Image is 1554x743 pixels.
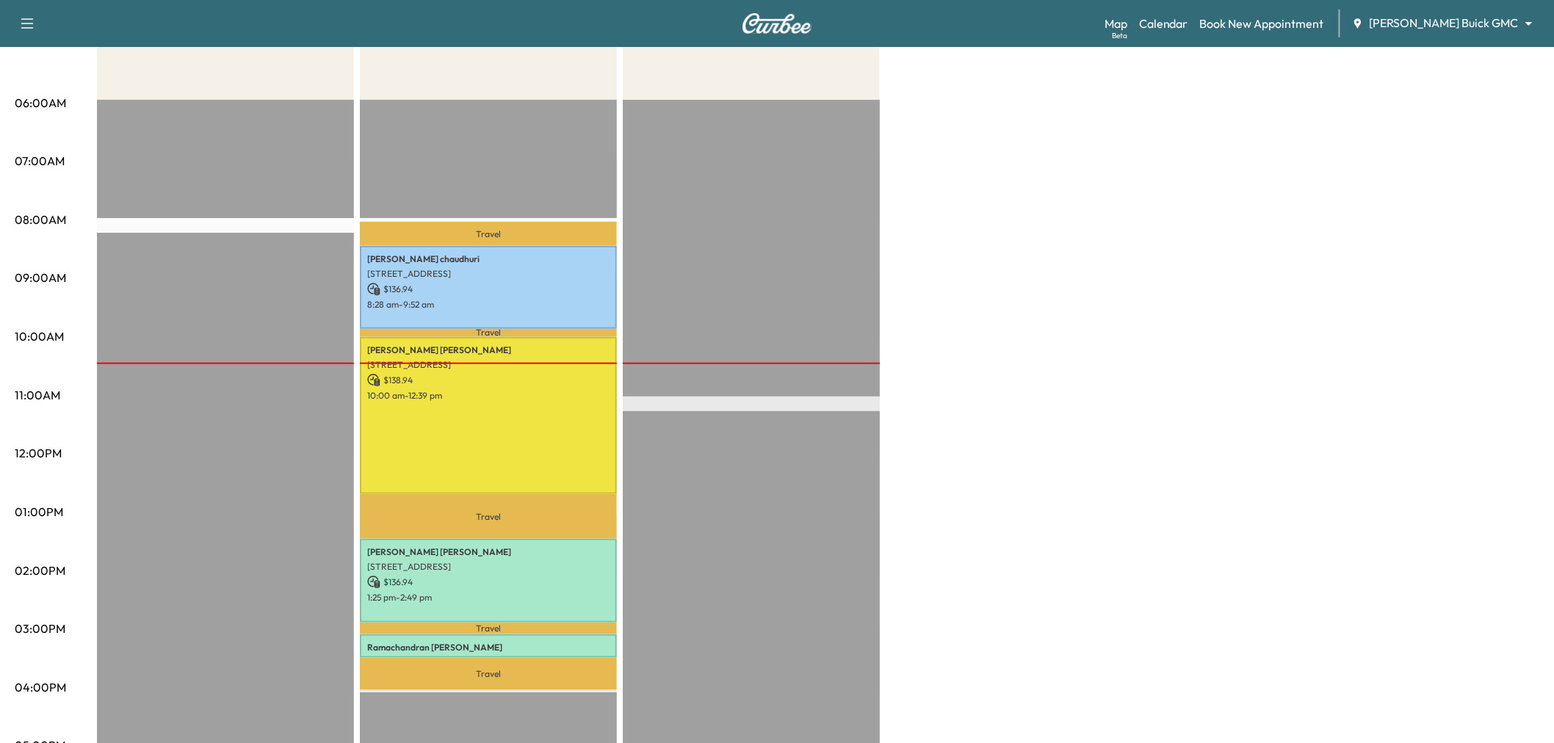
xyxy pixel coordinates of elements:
[367,359,610,371] p: [STREET_ADDRESS]
[367,656,610,668] p: [STREET_ADDRESS][PERSON_NAME]
[15,620,65,637] p: 03:00PM
[360,494,617,540] p: Travel
[367,374,610,387] p: $ 138.94
[367,283,610,296] p: $ 136.94
[1200,15,1324,32] a: Book New Appointment
[367,253,610,265] p: [PERSON_NAME] chaudhuri
[15,327,64,345] p: 10:00AM
[367,344,610,356] p: [PERSON_NAME] [PERSON_NAME]
[15,152,65,170] p: 07:00AM
[360,329,617,337] p: Travel
[15,211,66,228] p: 08:00AM
[1139,15,1188,32] a: Calendar
[367,561,610,573] p: [STREET_ADDRESS]
[15,386,60,404] p: 11:00AM
[360,222,617,245] p: Travel
[367,592,610,604] p: 1:25 pm - 2:49 pm
[367,546,610,558] p: [PERSON_NAME] [PERSON_NAME]
[15,444,62,462] p: 12:00PM
[742,13,812,34] img: Curbee Logo
[367,642,610,653] p: Ramachandran [PERSON_NAME]
[15,562,65,579] p: 02:00PM
[15,269,66,286] p: 09:00AM
[1112,30,1127,41] div: Beta
[15,94,66,112] p: 06:00AM
[367,299,610,311] p: 8:28 am - 9:52 am
[367,268,610,280] p: [STREET_ADDRESS]
[15,678,66,696] p: 04:00PM
[15,503,63,521] p: 01:00PM
[367,576,610,589] p: $ 136.94
[360,658,617,690] p: Travel
[360,623,617,634] p: Travel
[1370,15,1519,32] span: [PERSON_NAME] Buick GMC
[367,390,610,402] p: 10:00 am - 12:39 pm
[1105,15,1127,32] a: MapBeta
